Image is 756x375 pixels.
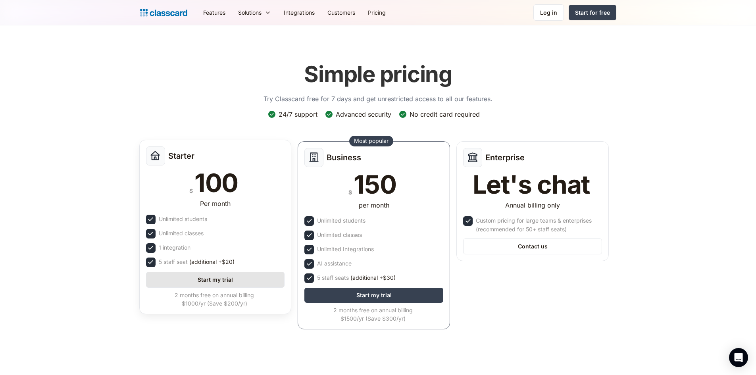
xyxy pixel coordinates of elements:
div: 5 staff seats [317,273,396,282]
div: Unlimited classes [317,231,362,239]
div: Unlimited students [159,215,207,223]
h2: Enterprise [485,153,525,162]
div: per month [359,200,389,210]
div: Advanced security [336,110,391,119]
div: Unlimited Integrations [317,245,374,254]
div: 100 [194,170,238,196]
div: Per month [200,199,231,208]
a: Start my trial [304,288,443,303]
div: Most popular [354,137,389,145]
a: home [140,7,187,18]
h2: Business [327,153,361,162]
a: Contact us [463,238,602,254]
div: 1 integration [159,243,190,252]
div: Log in [540,8,557,17]
div: Let's chat [473,172,590,197]
a: Features [197,4,232,21]
div: Unlimited students [317,216,365,225]
span: (additional +$30) [350,273,396,282]
h1: Simple pricing [304,61,452,88]
p: Try Classcard free for 7 days and get unrestricted access to all our features. [264,94,492,104]
a: Integrations [277,4,321,21]
div: Solutions [232,4,277,21]
a: Start my trial [146,272,285,288]
div: Custom pricing for large teams & enterprises (recommended for 50+ staff seats) [476,216,600,234]
div: 24/7 support [279,110,317,119]
div: 2 months free on annual billing $1000/yr (Save $200/yr) [146,291,283,308]
h2: Starter [168,151,194,161]
span: (additional +$20) [189,258,235,266]
a: Customers [321,4,362,21]
div: 5 staff seat [159,258,235,266]
div: 150 [354,172,396,197]
div: No credit card required [410,110,480,119]
a: Pricing [362,4,392,21]
div: Annual billing only [505,200,560,210]
div: Unlimited classes [159,229,204,238]
div: AI assistance [317,259,352,268]
div: Solutions [238,8,262,17]
div: 2 months free on annual billing $1500/yr (Save $300/yr) [304,306,442,323]
div: $ [189,186,193,196]
div: Open Intercom Messenger [729,348,748,367]
a: Log in [533,4,564,21]
div: Start for free [575,8,610,17]
a: Start for free [569,5,616,20]
div: $ [348,187,352,197]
